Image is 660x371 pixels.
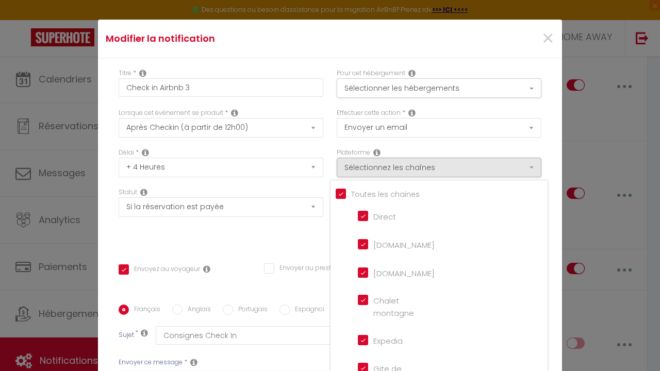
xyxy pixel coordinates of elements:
i: Booking status [140,188,147,196]
button: Sélectionner les hébergements [337,78,541,98]
label: Lorsque cet événement se produit [119,108,223,118]
i: Event Occur [231,109,238,117]
label: Envoyer ce message [119,358,183,367]
i: Action Time [142,148,149,157]
label: Pour cet hébergement [337,69,405,78]
label: Délai [119,148,134,158]
label: Plateforme [337,148,370,158]
label: Effectuer cette action [337,108,401,118]
label: Portugais [233,305,268,316]
span: × [541,23,554,54]
h4: Modifier la notification [106,31,400,46]
label: Statut [119,188,137,197]
i: Subject [141,329,148,337]
label: Espagnol [290,305,324,316]
i: Action Type [408,109,416,117]
label: Titre [119,69,131,78]
label: Français [129,305,160,316]
label: Sujet [119,330,134,341]
i: Envoyer au voyageur [203,265,210,273]
label: Anglais [183,305,211,316]
i: This Rental [408,69,416,77]
i: Title [139,69,146,77]
button: Close [541,28,554,50]
button: Sélectionnez les chaînes [337,158,541,177]
label: Chalet montagne [368,295,414,319]
i: Message [190,358,197,366]
i: Action Channel [373,148,381,157]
